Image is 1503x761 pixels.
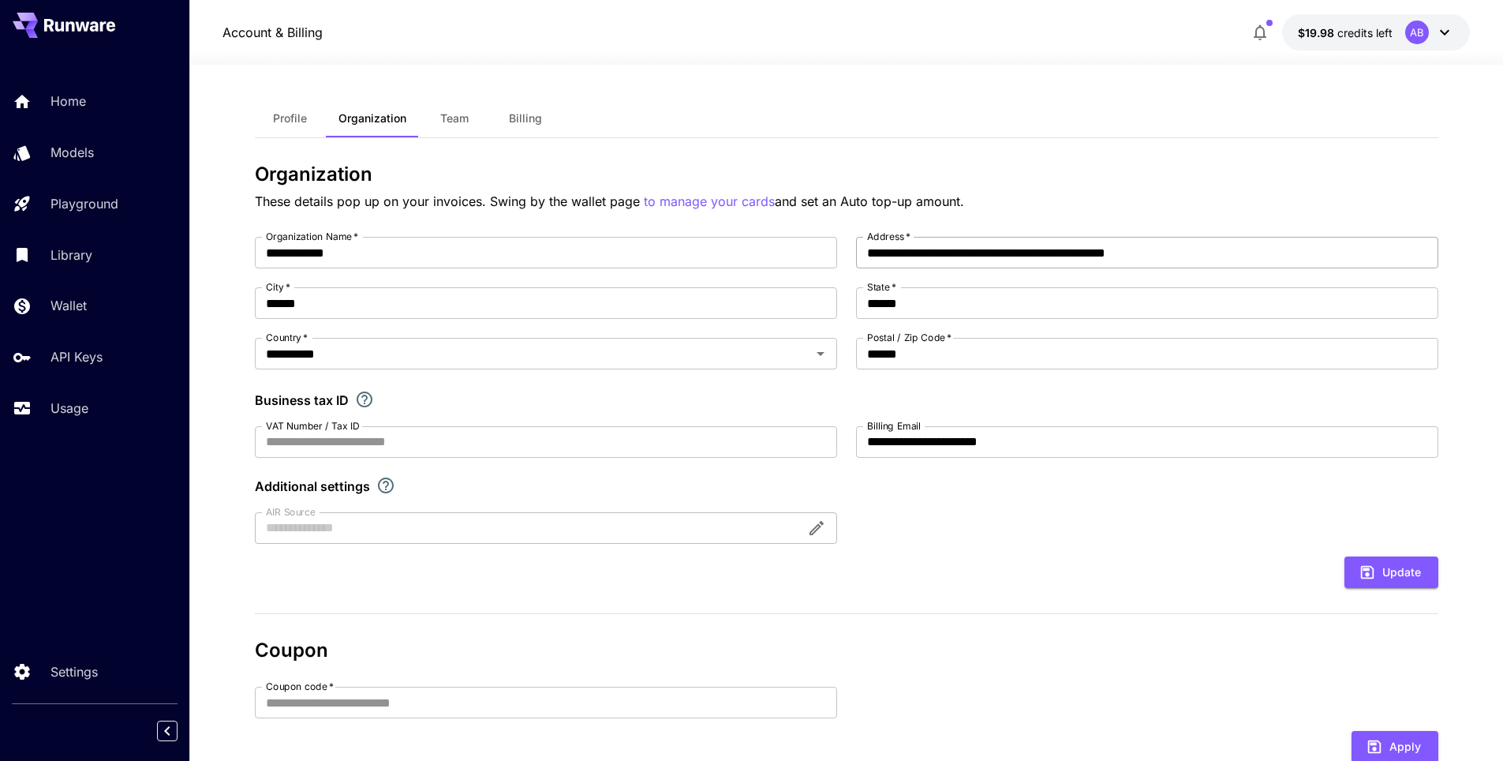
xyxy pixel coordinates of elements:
button: Open [809,343,832,365]
a: Account & Billing [222,23,323,42]
button: Update [1344,557,1438,589]
h3: Organization [255,163,1438,186]
p: Usage [50,399,88,418]
span: Profile [273,111,307,126]
svg: Explore additional customization settings [376,476,395,495]
p: Library [50,246,92,264]
span: $19.98 [1298,26,1337,39]
div: AB [1405,21,1429,44]
h3: Coupon [255,639,1438,662]
p: Wallet [50,296,87,315]
p: API Keys [50,347,103,366]
label: Address [867,230,910,243]
p: Settings [50,662,98,681]
nav: breadcrumb [222,23,323,42]
p: Additional settings [255,477,370,496]
label: Billing Email [867,419,921,433]
button: Collapse sidebar [157,721,178,741]
span: and set an Auto top-up amount. [775,193,964,209]
label: Country [266,331,308,344]
svg: If you are a business tax registrant, please enter your business tax ID here. [355,390,374,409]
label: State [867,280,896,294]
label: Postal / Zip Code [867,331,952,344]
label: AIR Source [266,505,315,519]
span: Team [440,111,469,126]
span: Organization [338,111,406,126]
label: Organization Name [266,230,358,243]
p: Home [50,92,86,111]
span: credits left [1337,26,1393,39]
button: $19.981AB [1282,14,1470,51]
span: These details pop up on your invoices. Swing by the wallet page [255,193,644,209]
p: Business tax ID [255,391,349,410]
label: City [266,280,290,294]
label: Coupon code [266,680,334,693]
div: $19.981 [1298,24,1393,41]
div: Collapse sidebar [169,717,189,745]
label: VAT Number / Tax ID [266,419,360,433]
span: Billing [509,111,542,126]
p: Models [50,143,94,162]
p: Playground [50,194,118,213]
button: to manage your cards [644,192,775,212]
